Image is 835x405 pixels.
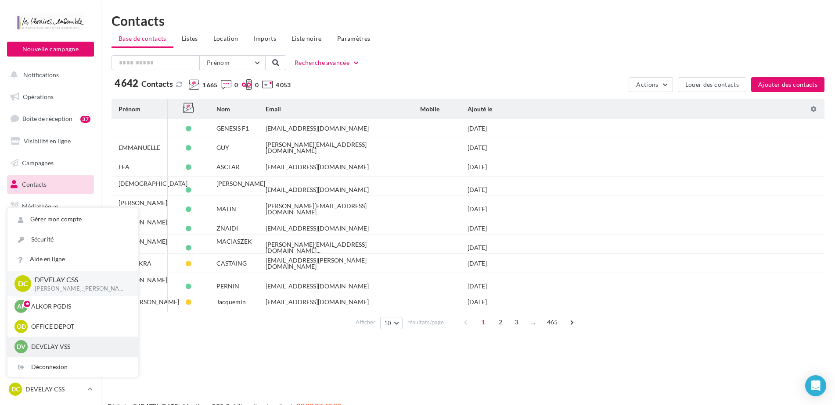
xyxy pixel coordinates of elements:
[509,315,523,329] span: 3
[130,260,151,266] div: DEKRA
[468,187,487,193] div: [DATE]
[216,238,252,245] div: MACIASZEK
[805,375,826,396] div: Open Intercom Messenger
[22,202,58,210] span: Médiathèque
[11,385,20,394] span: DC
[629,77,673,92] button: Actions
[31,342,128,351] p: DEVELAY VSS
[216,206,236,212] div: MALIN
[468,125,487,131] div: [DATE]
[468,145,487,151] div: [DATE]
[678,77,746,92] button: Louer des contacts
[380,317,403,329] button: 10
[119,277,167,283] div: [PERSON_NAME]
[216,145,229,151] div: GUY
[337,35,371,42] span: Paramètres
[22,159,54,166] span: Campagnes
[526,315,540,329] span: ...
[5,175,96,194] a: Contacts
[266,299,369,305] div: [EMAIL_ADDRESS][DOMAIN_NAME]
[23,93,54,100] span: Opérations
[216,181,265,187] div: [PERSON_NAME]
[141,79,173,89] span: Contacts
[119,238,167,245] div: [PERSON_NAME]
[112,14,824,27] h1: Contacts
[119,219,167,225] div: [PERSON_NAME]
[468,105,492,113] span: Ajouté le
[5,197,96,216] a: Médiathèque
[7,381,94,398] a: DC DEVELAY CSS
[7,357,138,377] div: Déconnexion
[216,283,239,289] div: PERNIN
[543,315,561,329] span: 465
[199,55,265,70] button: Prénom
[468,299,487,305] div: [DATE]
[384,320,392,327] span: 10
[119,200,167,206] div: [PERSON_NAME]
[255,81,259,89] span: 0
[5,88,96,106] a: Opérations
[266,242,406,254] span: [PERSON_NAME][EMAIL_ADDRESS][DOMAIN_NAME]...
[216,225,238,231] div: ZNAIDI
[22,115,72,122] span: Boîte de réception
[18,279,28,289] span: DC
[407,318,444,327] span: résultats/page
[23,71,59,78] span: Notifications
[5,132,96,150] a: Visibilité en ligne
[119,145,160,151] div: EMMANUELLE
[356,318,375,327] span: Afficher
[7,249,138,269] a: Aide en ligne
[266,125,369,131] div: [EMAIL_ADDRESS][DOMAIN_NAME]
[31,322,128,331] p: OFFICE DEPOT
[7,230,138,249] a: Sécurité
[5,66,92,84] button: Notifications
[291,57,364,68] button: Recherche avancée
[7,42,94,57] button: Nouvelle campagne
[266,142,406,154] div: [PERSON_NAME][EMAIL_ADDRESS][DOMAIN_NAME]
[5,219,96,238] a: Calendrier
[234,81,238,89] span: 0
[216,164,240,170] div: ASCLAR
[468,164,487,170] div: [DATE]
[751,77,824,92] button: Ajouter des contacts
[292,35,322,42] span: Liste noire
[17,342,25,351] span: DV
[266,225,369,231] div: [EMAIL_ADDRESS][DOMAIN_NAME]
[468,260,487,266] div: [DATE]
[115,78,138,88] span: 4 642
[493,315,507,329] span: 2
[80,116,90,123] div: 37
[17,302,25,311] span: AP
[216,299,246,305] div: Jacquemin
[266,283,369,289] div: [EMAIL_ADDRESS][DOMAIN_NAME]
[213,35,238,42] span: Location
[276,81,291,89] span: 4 053
[636,81,658,88] span: Actions
[5,154,96,172] a: Campagnes
[207,59,230,66] span: Prénom
[130,299,179,305] div: [PERSON_NAME]
[119,181,187,187] div: [DEMOGRAPHIC_DATA]
[468,283,487,289] div: [DATE]
[266,257,406,270] div: [EMAIL_ADDRESS][PERSON_NAME][DOMAIN_NAME]
[35,275,124,285] p: DEVELAY CSS
[5,109,96,128] a: Boîte de réception37
[7,210,138,229] a: Gérer mon compte
[468,225,487,231] div: [DATE]
[266,203,406,215] div: [PERSON_NAME][EMAIL_ADDRESS][DOMAIN_NAME]
[476,315,490,329] span: 1
[24,137,71,145] span: Visibilité en ligne
[22,181,47,188] span: Contacts
[468,245,487,251] div: [DATE]
[35,285,124,293] p: [PERSON_NAME].[PERSON_NAME]
[31,302,128,311] p: ALKOR PGDIS
[266,164,369,170] div: [EMAIL_ADDRESS][DOMAIN_NAME]
[182,35,198,42] span: Listes
[25,385,84,394] p: DEVELAY CSS
[266,187,369,193] div: [EMAIL_ADDRESS][DOMAIN_NAME]
[119,164,130,170] div: LEA
[468,206,487,212] div: [DATE]
[216,105,230,113] span: Nom
[17,322,26,331] span: OD
[119,105,140,113] span: Prénom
